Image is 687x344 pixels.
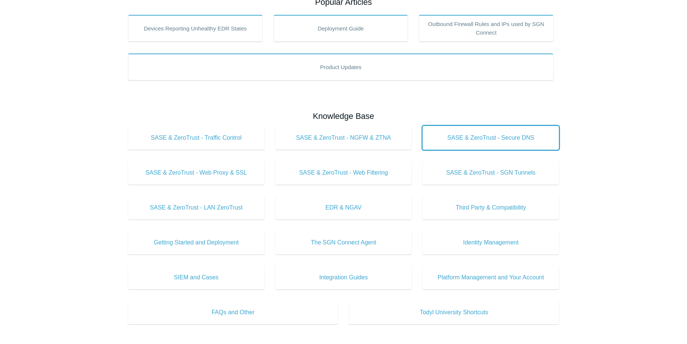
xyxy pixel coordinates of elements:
a: FAQs and Other [128,301,338,324]
a: SASE & ZeroTrust - SGN Tunnels [423,161,559,185]
span: SIEM and Cases [139,273,253,282]
a: Devices Reporting Unhealthy EDR States [128,15,263,42]
a: The SGN Connect Agent [276,231,412,254]
a: Getting Started and Deployment [128,231,264,254]
a: SASE & ZeroTrust - LAN ZeroTrust [128,196,264,220]
a: SASE & ZeroTrust - NGFW & ZTNA [276,126,412,150]
span: FAQs and Other [139,308,327,317]
span: SASE & ZeroTrust - Traffic Control [139,133,253,142]
a: Outbound Firewall Rules and IPs used by SGN Connect [419,15,553,42]
a: Todyl University Shortcuts [349,301,559,324]
a: SASE & ZeroTrust - Web Proxy & SSL [128,161,264,185]
a: Platform Management and Your Account [423,266,559,289]
h2: Knowledge Base [128,110,559,122]
span: Getting Started and Deployment [139,238,253,247]
a: SASE & ZeroTrust - Web Filtering [276,161,412,185]
span: The SGN Connect Agent [287,238,401,247]
span: SASE & ZeroTrust - LAN ZeroTrust [139,203,253,212]
a: Integration Guides [276,266,412,289]
span: Platform Management and Your Account [434,273,548,282]
a: Third Party & Compatibility [423,196,559,220]
span: SASE & ZeroTrust - Web Proxy & SSL [139,168,253,177]
a: EDR & NGAV [276,196,412,220]
span: SASE & ZeroTrust - Web Filtering [287,168,401,177]
a: SASE & ZeroTrust - Secure DNS [423,126,559,150]
span: Third Party & Compatibility [434,203,548,212]
span: Todyl University Shortcuts [360,308,548,317]
a: Identity Management [423,231,559,254]
span: SASE & ZeroTrust - Secure DNS [434,133,548,142]
span: SASE & ZeroTrust - NGFW & ZTNA [287,133,401,142]
span: EDR & NGAV [287,203,401,212]
a: SASE & ZeroTrust - Traffic Control [128,126,264,150]
a: Product Updates [128,53,553,80]
a: SIEM and Cases [128,266,264,289]
a: Deployment Guide [274,15,408,42]
span: Integration Guides [287,273,401,282]
span: SASE & ZeroTrust - SGN Tunnels [434,168,548,177]
span: Identity Management [434,238,548,247]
